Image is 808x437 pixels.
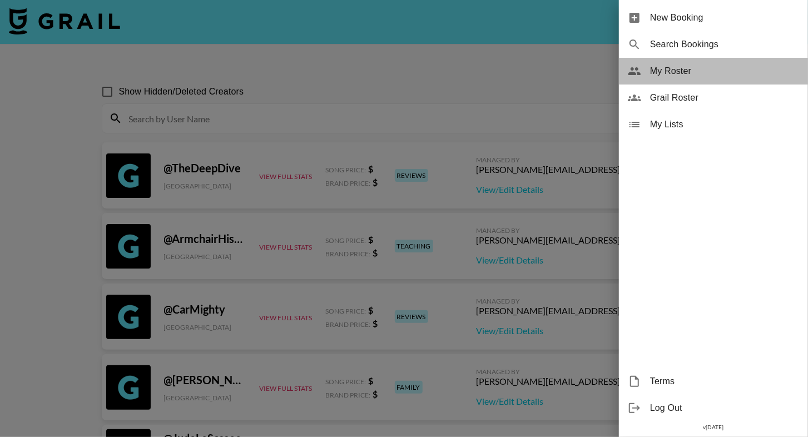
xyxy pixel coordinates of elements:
[650,375,799,388] span: Terms
[619,85,808,111] div: Grail Roster
[650,64,799,78] span: My Roster
[619,395,808,421] div: Log Out
[619,111,808,138] div: My Lists
[650,401,799,415] span: Log Out
[650,118,799,131] span: My Lists
[619,4,808,31] div: New Booking
[619,58,808,85] div: My Roster
[619,368,808,395] div: Terms
[619,421,808,433] div: v [DATE]
[619,31,808,58] div: Search Bookings
[650,11,799,24] span: New Booking
[650,91,799,105] span: Grail Roster
[650,38,799,51] span: Search Bookings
